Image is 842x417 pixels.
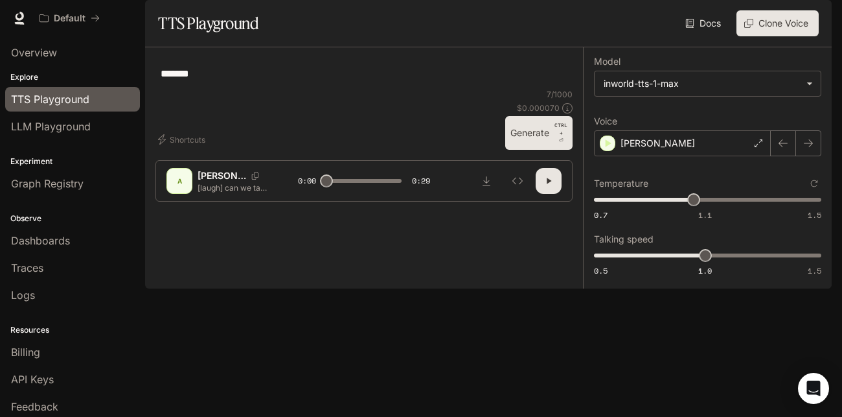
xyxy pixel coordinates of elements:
[798,373,829,404] div: Open Intercom Messenger
[808,209,821,220] span: 1.5
[594,209,608,220] span: 0.7
[298,174,316,187] span: 0:00
[554,121,567,145] p: ⏎
[155,129,210,150] button: Shortcuts
[554,121,567,137] p: CTRL +
[594,57,620,66] p: Model
[547,89,573,100] p: 7 / 1000
[54,13,85,24] p: Default
[594,179,648,188] p: Temperature
[807,176,821,191] button: Reset to default
[198,169,246,182] p: [PERSON_NAME]
[169,171,190,191] div: A
[808,265,821,276] span: 1.5
[736,10,819,36] button: Clone Voice
[620,137,695,150] p: [PERSON_NAME]
[594,117,617,126] p: Voice
[473,168,499,194] button: Download audio
[505,116,573,150] button: GenerateCTRL +⏎
[594,265,608,276] span: 0.5
[412,174,430,187] span: 0:29
[594,235,654,244] p: Talking speed
[34,5,106,31] button: All workspaces
[604,77,800,90] div: inworld-tts-1-max
[505,168,530,194] button: Inspect
[246,172,264,180] button: Copy Voice ID
[198,182,267,193] p: [laugh] can we talk about Mr [PERSON_NAME]'s farm ?.. firstly, how FUCKING FREAKY IT IS .Not only...
[517,102,560,113] p: $ 0.000070
[595,71,821,96] div: inworld-tts-1-max
[698,209,712,220] span: 1.1
[683,10,726,36] a: Docs
[698,265,712,276] span: 1.0
[158,10,258,36] h1: TTS Playground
